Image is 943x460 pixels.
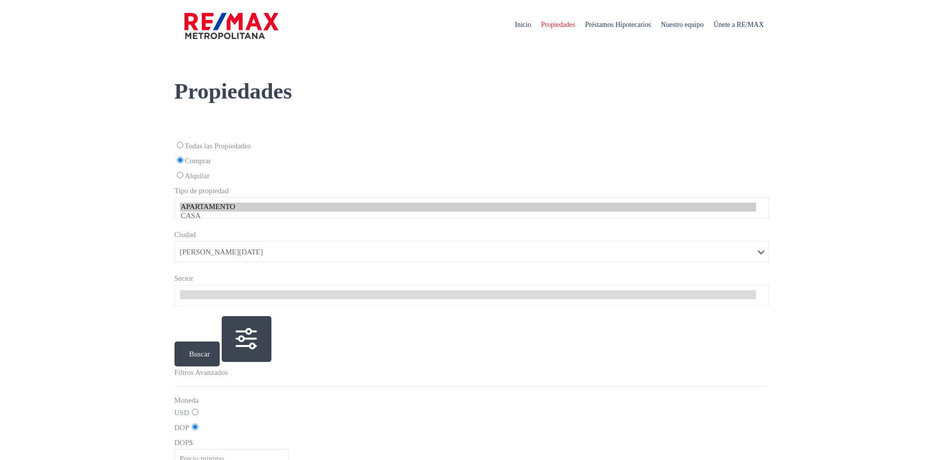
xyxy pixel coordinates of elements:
span: Moneda [174,396,199,404]
input: Alquilar [177,172,183,178]
span: Sector [174,274,193,282]
label: Todas las Propiedades [174,140,769,152]
button: Buscar [174,342,220,366]
span: Tipo de propiedad [174,187,229,195]
input: DOP [192,424,198,430]
input: Comprar [177,157,183,163]
h1: Propiedades [174,50,769,105]
img: remax-metropolitana-logo [184,11,278,41]
input: USD [192,409,198,415]
label: Alquilar [174,170,769,182]
label: USD [174,407,769,419]
option: APARTAMENTO [180,203,756,212]
span: Inicio [510,10,536,40]
p: Filtros Avanzados [174,366,769,379]
span: Nuestro equipo [656,10,708,40]
span: DOP [174,439,189,447]
input: Todas las Propiedades [177,142,183,148]
option: CASA [180,212,756,221]
span: Propiedades [536,10,580,40]
span: Préstamos Hipotecarios [580,10,656,40]
label: DOP [174,422,769,434]
span: Únete a RE/MAX [708,10,769,40]
span: Ciudad [174,230,196,238]
label: Comprar [174,155,769,167]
